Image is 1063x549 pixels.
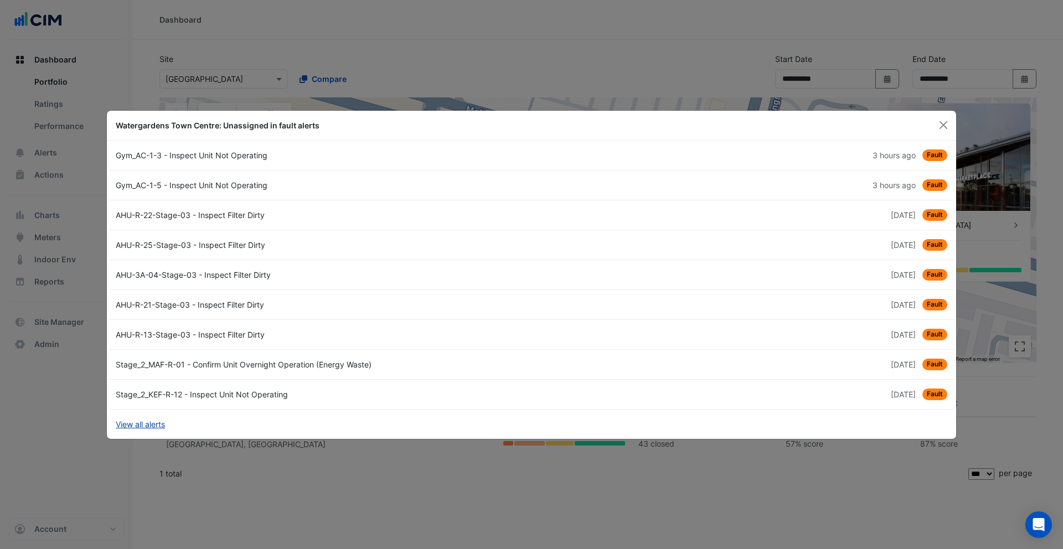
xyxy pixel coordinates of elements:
span: Mon 29-Apr-2024 10:47 AEST [891,390,916,399]
div: AHU-R-25-Stage-03 - Inspect Filter Dirty [109,239,531,251]
div: Open Intercom Messenger [1025,511,1052,538]
span: Fault [922,209,947,221]
span: Fault [922,269,947,281]
div: Gym_AC-1-3 - Inspect Unit Not Operating [109,149,531,161]
span: Fault [922,359,947,370]
span: Fault [922,299,947,310]
span: Fault [922,179,947,191]
span: Thu 25-Jul-2024 00:02 AEST [891,360,916,369]
span: Thu 26-Jun-2025 13:47 AEST [891,330,916,339]
div: Stage_2_MAF-R-01 - Confirm Unit Overnight Operation (Energy Waste) [109,359,531,370]
div: AHU-3A-04-Stage-03 - Inspect Filter Dirty [109,269,531,281]
div: AHU-R-21-Stage-03 - Inspect Filter Dirty [109,299,531,310]
span: Fault [922,149,947,161]
span: Fault [922,239,947,251]
span: Fault [922,389,947,400]
span: Fault [922,329,947,340]
span: Fri 08-Aug-2025 20:15 AEST [891,300,916,309]
a: View all alerts [116,418,165,430]
div: Gym_AC-1-5 - Inspect Unit Not Operating [109,179,531,191]
button: Close [935,117,952,133]
div: AHU-R-13-Stage-03 - Inspect Filter Dirty [109,329,531,340]
div: Stage_2_KEF-R-12 - Inspect Unit Not Operating [109,389,531,400]
span: Fri 12-Sep-2025 08:02 AEST [873,180,916,190]
b: Watergardens Town Centre: Unassigned in fault alerts [116,121,319,130]
span: Wed 27-Aug-2025 09:00 AEST [891,210,916,220]
span: Tue 12-Aug-2025 13:03 AEST [891,270,916,279]
div: AHU-R-22-Stage-03 - Inspect Filter Dirty [109,209,531,221]
span: Fri 12-Sep-2025 08:02 AEST [873,151,916,160]
span: Fri 15-Aug-2025 14:15 AEST [891,240,916,250]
